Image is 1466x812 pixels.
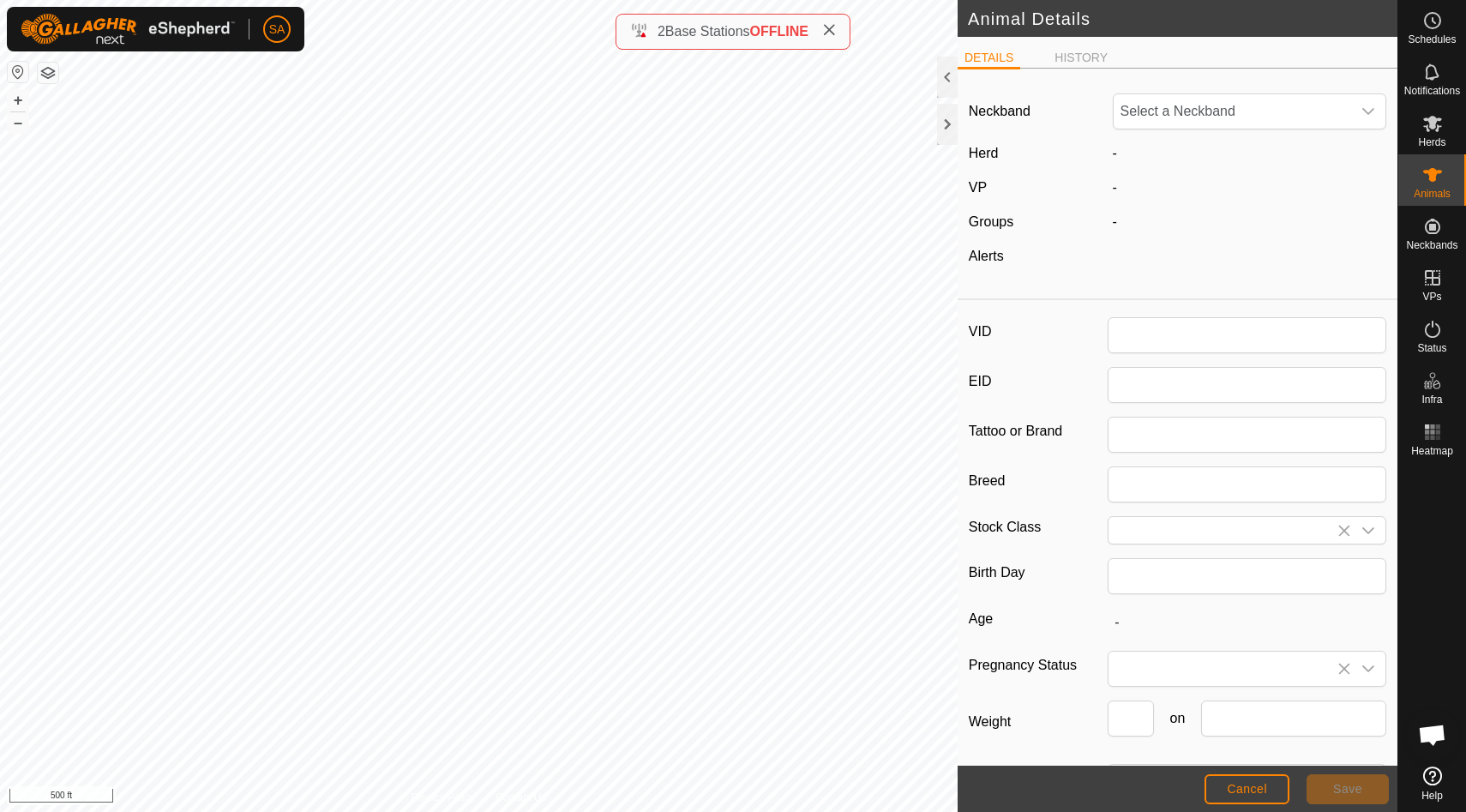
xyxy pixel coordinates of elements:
div: Open chat [1407,709,1458,761]
label: Weight [969,701,1108,743]
span: Animals [1414,189,1451,199]
a: Help [1398,760,1466,808]
span: Heatmap [1411,446,1453,456]
span: Base Stations [665,24,750,39]
span: OFFLINE [750,24,808,39]
app-display-virtual-paddock-transition: - [1113,180,1117,195]
span: Help [1421,791,1443,801]
span: Herds [1418,137,1445,147]
h2: Animal Details [968,9,1397,29]
div: - [1106,212,1394,232]
label: Birth Day [969,558,1108,587]
span: Neckbands [1406,240,1457,250]
span: 2 [658,24,665,39]
label: Tattoo or Brand [969,417,1108,446]
div: dropdown trigger [1351,652,1385,686]
button: + [8,90,28,111]
span: Infra [1421,394,1442,405]
span: - [1113,146,1117,160]
label: Alerts [969,249,1004,263]
label: EID [969,367,1108,396]
label: Herd [969,146,999,160]
span: Notifications [1404,86,1460,96]
div: dropdown trigger [1351,517,1385,544]
label: Age [969,608,1108,630]
li: HISTORY [1048,49,1115,67]
label: VID [969,317,1108,346]
span: SA [269,21,285,39]
label: Neckband [969,101,1030,122]
label: Groups [969,214,1013,229]
span: Schedules [1408,34,1456,45]
span: on [1154,708,1200,729]
label: Stock Class [969,516,1108,538]
button: Cancel [1205,774,1289,804]
button: Save [1307,774,1389,804]
img: Gallagher Logo [21,14,235,45]
span: Status [1417,343,1446,353]
span: Cancel [1227,782,1267,796]
button: Map Layers [38,63,58,83]
span: Save [1333,782,1362,796]
a: Privacy Policy [411,790,475,805]
label: Expected Daily Weight Gain [969,764,1108,805]
label: Pregnancy Status [969,651,1108,680]
button: – [8,112,28,133]
li: DETAILS [958,49,1020,69]
button: Reset Map [8,62,28,82]
span: VPs [1422,292,1441,302]
a: Contact Us [496,790,546,805]
div: dropdown trigger [1351,94,1385,129]
label: Breed [969,466,1108,496]
label: VP [969,180,987,195]
span: Select a Neckband [1114,94,1352,129]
